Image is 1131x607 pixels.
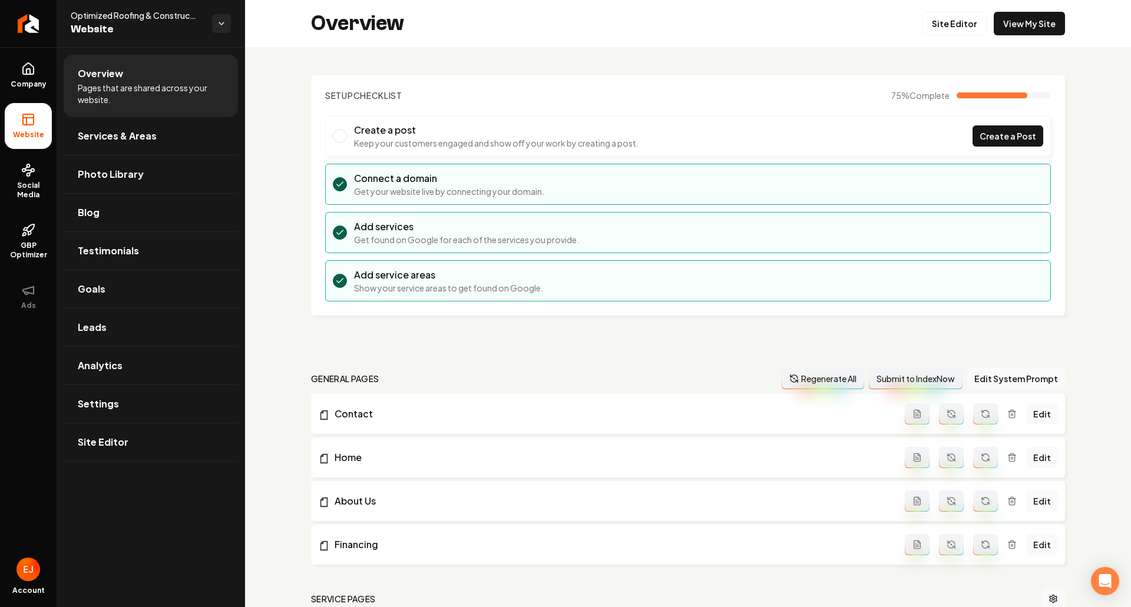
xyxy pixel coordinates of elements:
[18,14,39,33] img: Rebolt Logo
[1026,490,1058,512] a: Edit
[905,403,930,424] button: Add admin page prompt
[12,586,45,595] span: Account
[78,397,119,411] span: Settings
[78,167,144,181] span: Photo Library
[64,155,238,193] a: Photo Library
[78,82,224,105] span: Pages that are shared across your website.
[5,274,52,320] button: Ads
[64,232,238,270] a: Testimonials
[78,282,105,296] span: Goals
[318,538,905,552] a: Financing
[64,423,238,461] a: Site Editor
[910,90,950,101] span: Complete
[1026,403,1058,424] a: Edit
[5,241,52,260] span: GBP Optimizer
[16,558,40,581] button: Open user button
[1091,567,1119,595] div: Open Intercom Messenger
[318,494,905,508] a: About Us
[5,154,52,209] a: Social Media
[78,359,123,373] span: Analytics
[318,450,905,465] a: Home
[891,89,950,101] span: 75 %
[354,185,544,197] p: Get your website live by connecting your domain.
[78,129,157,143] span: Services & Areas
[311,373,379,384] h2: general pages
[318,407,905,421] a: Contact
[311,12,404,35] h2: Overview
[16,301,41,310] span: Ads
[78,205,100,220] span: Blog
[1026,447,1058,468] a: Edit
[354,123,639,137] h3: Create a post
[16,558,40,581] img: Eduard Joers
[325,89,402,101] h2: Checklist
[64,270,238,308] a: Goals
[325,90,353,101] span: Setup
[354,268,543,282] h3: Add service areas
[78,320,107,334] span: Leads
[869,368,963,389] button: Submit to IndexNow
[967,368,1065,389] button: Edit System Prompt
[64,385,238,423] a: Settings
[311,593,376,605] h2: Service Pages
[980,130,1036,142] span: Create a Post
[354,137,639,149] p: Keep your customers engaged and show off your work by creating a post.
[905,490,930,512] button: Add admin page prompt
[64,347,238,384] a: Analytics
[6,79,51,89] span: Company
[71,9,203,21] span: Optimized Roofing & Construction
[973,125,1043,147] a: Create a Post
[71,21,203,38] span: Website
[78,67,123,81] span: Overview
[354,282,543,294] p: Show your service areas to get found on Google.
[905,447,930,468] button: Add admin page prompt
[5,52,52,98] a: Company
[64,194,238,231] a: Blog
[5,214,52,269] a: GBP Optimizer
[354,220,579,234] h3: Add services
[782,368,864,389] button: Regenerate All
[994,12,1065,35] a: View My Site
[8,130,49,140] span: Website
[64,117,238,155] a: Services & Areas
[64,309,238,346] a: Leads
[78,435,128,449] span: Site Editor
[354,171,544,185] h3: Connect a domain
[1026,534,1058,555] a: Edit
[922,12,987,35] a: Site Editor
[905,534,930,555] button: Add admin page prompt
[354,234,579,246] p: Get found on Google for each of the services you provide.
[78,244,139,258] span: Testimonials
[5,181,52,200] span: Social Media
